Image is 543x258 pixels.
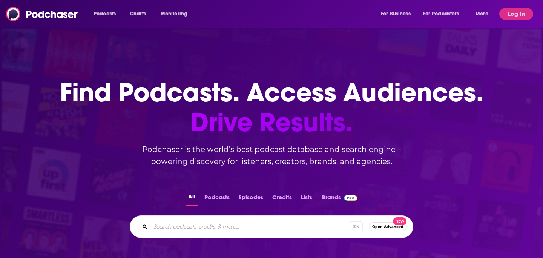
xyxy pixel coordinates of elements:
span: More [476,9,488,19]
button: open menu [470,8,498,20]
span: For Podcasters [423,9,459,19]
button: Open AdvancedNew [369,222,407,231]
span: Charts [130,9,146,19]
button: open menu [376,8,420,20]
h1: Find Podcasts. Access Audiences. [60,78,483,137]
img: Podchaser Pro [344,195,357,201]
span: Drive Results. [60,107,483,137]
button: open menu [418,8,470,20]
span: Open Advanced [372,225,403,229]
img: Podchaser - Follow, Share and Rate Podcasts [6,7,78,21]
span: Podcasts [94,9,116,19]
span: ⌘ K [349,221,363,232]
button: Episodes [236,192,265,206]
span: New [393,217,406,225]
button: Podcasts [202,192,232,206]
a: BrandsPodchaser Pro [322,192,357,206]
button: Credits [270,192,294,206]
button: Lists [299,192,314,206]
h2: Podchaser is the world’s best podcast database and search engine – powering discovery for listene... [121,143,422,167]
a: Charts [125,8,150,20]
span: For Business [381,9,411,19]
div: Search podcasts, credits, & more... [130,215,413,238]
button: open menu [88,8,126,20]
button: Log In [499,8,533,20]
input: Search podcasts, credits, & more... [150,221,349,233]
button: All [186,192,198,206]
span: Monitoring [161,9,187,19]
button: open menu [155,8,197,20]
